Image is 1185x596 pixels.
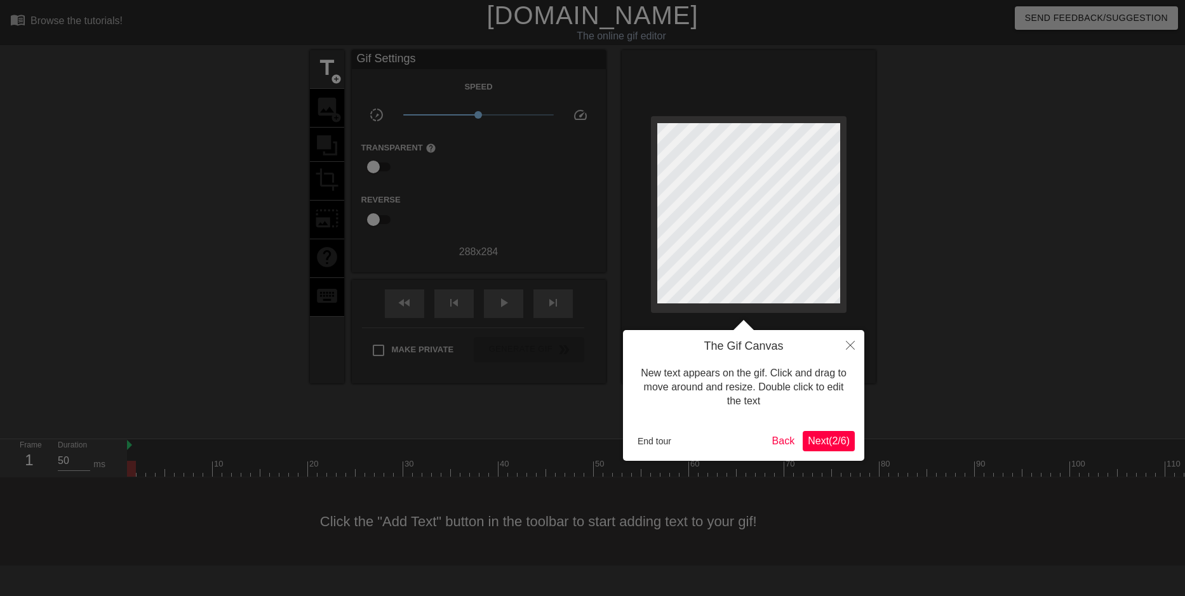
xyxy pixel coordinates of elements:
[633,432,676,451] button: End tour
[633,354,855,421] div: New text appears on the gif. Click and drag to move around and resize. Double click to edit the text
[803,431,855,451] button: Next
[836,330,864,359] button: Close
[633,340,855,354] h4: The Gif Canvas
[767,431,800,451] button: Back
[808,435,850,446] span: Next ( 2 / 6 )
